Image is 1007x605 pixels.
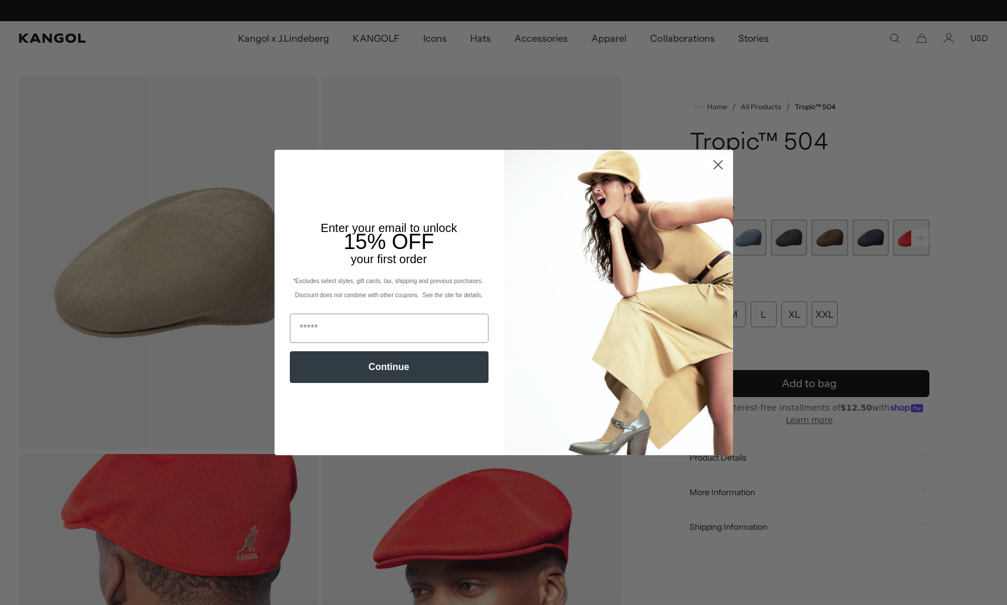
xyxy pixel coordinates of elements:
[321,221,457,234] span: Enter your email to unlock
[290,314,489,343] input: Email
[351,253,427,265] span: your first order
[504,150,733,455] img: 93be19ad-e773-4382-80b9-c9d740c9197f.jpeg
[343,230,434,254] span: 15% OFF
[708,154,728,175] button: Close dialog
[293,278,484,298] span: *Excludes select styles, gift cards, tax, shipping and previous purchases. Discount does not comb...
[290,351,489,383] button: Continue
